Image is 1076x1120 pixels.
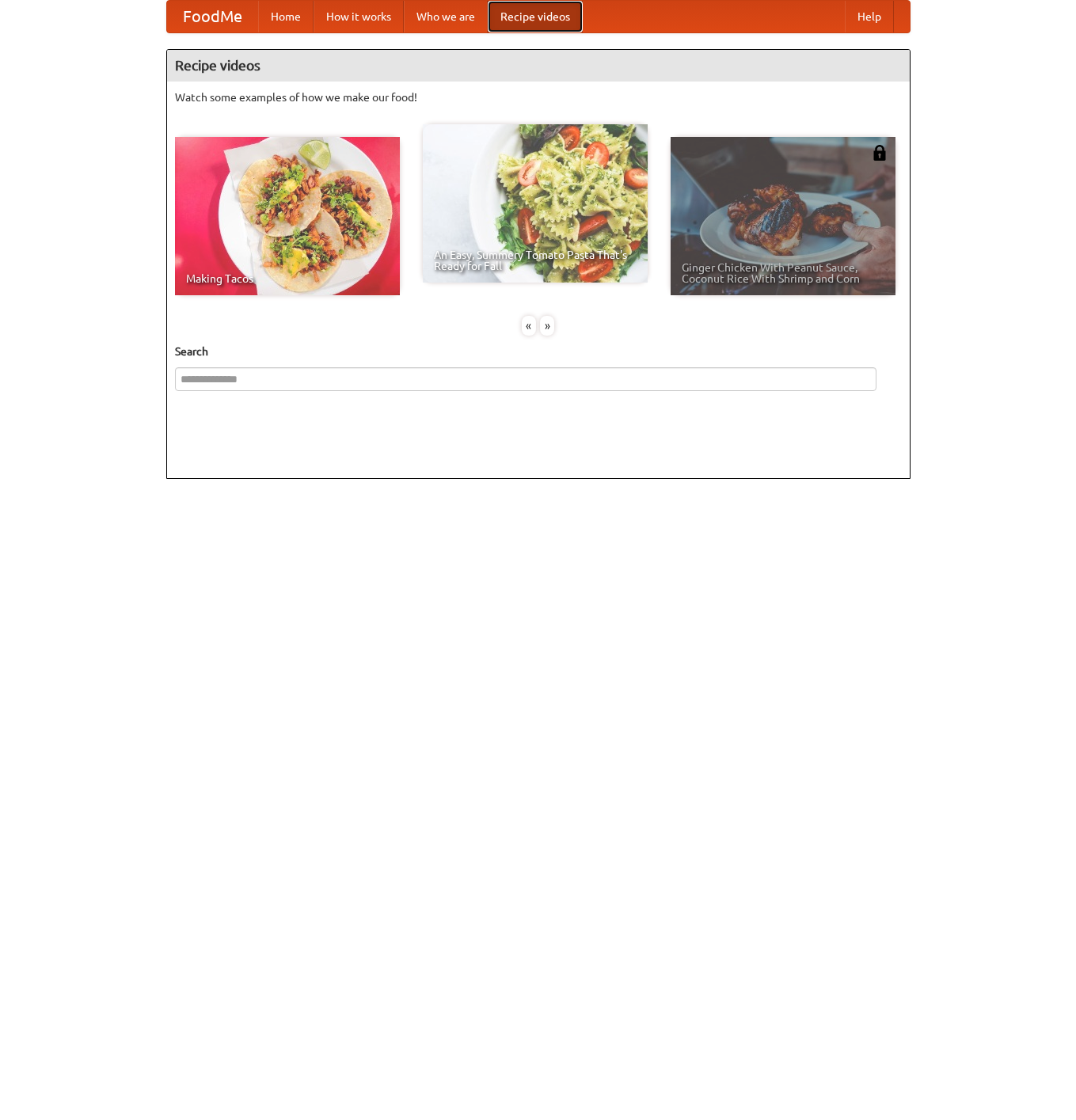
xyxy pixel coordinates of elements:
img: 483408.png [872,145,888,161]
span: Making Tacos [186,273,389,284]
a: Who we are [404,1,488,32]
a: FoodMe [167,1,258,32]
span: An Easy, Summery Tomato Pasta That's Ready for Fall [434,249,637,271]
a: Recipe videos [488,1,583,32]
a: How it works [314,1,404,32]
a: Home [258,1,314,32]
p: Watch some examples of how we make our food! [175,89,902,105]
a: Help [845,1,894,32]
div: » [540,316,554,336]
h4: Recipe videos [167,50,910,82]
div: « [522,316,536,336]
a: Making Tacos [175,137,400,295]
a: An Easy, Summery Tomato Pasta That's Ready for Fall [423,124,648,283]
h5: Search [175,344,902,359]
